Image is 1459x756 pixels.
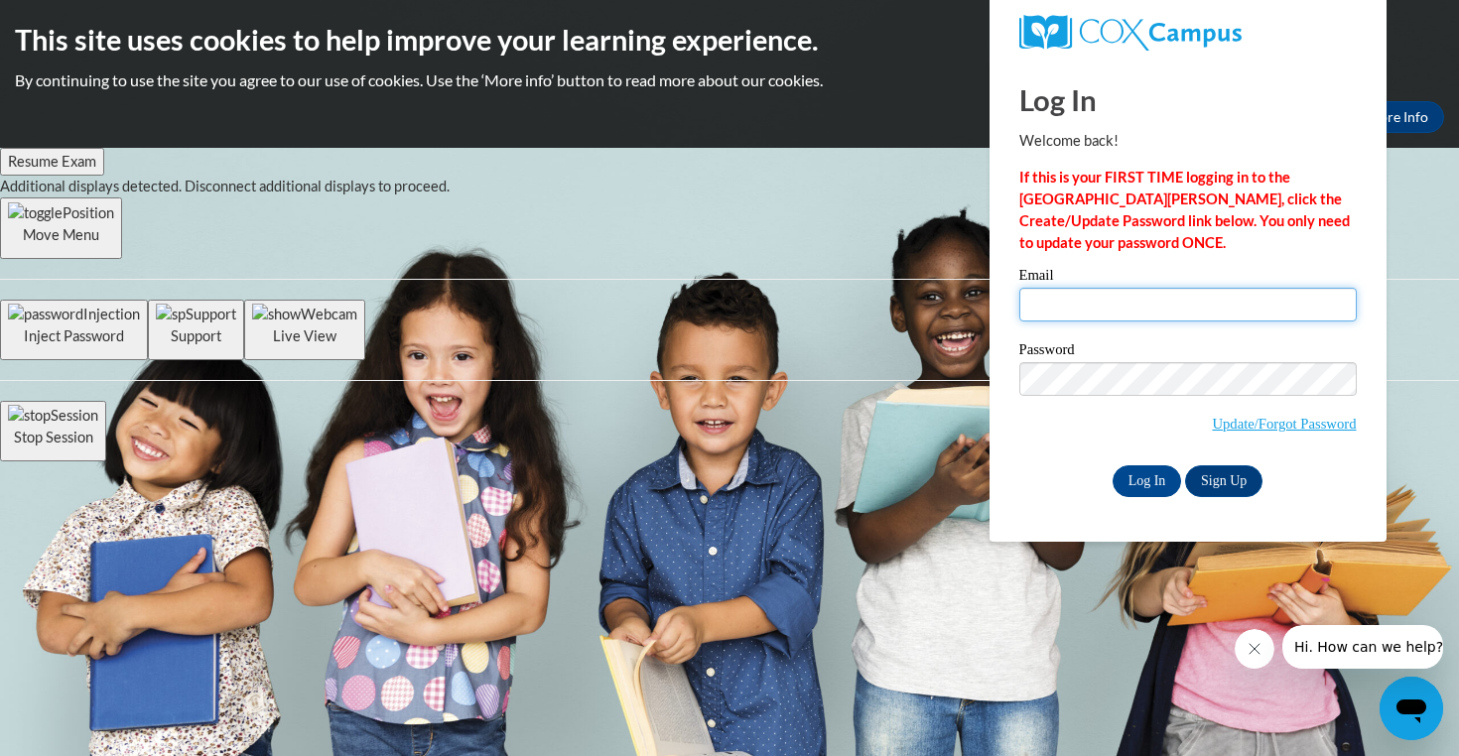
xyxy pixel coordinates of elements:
[8,325,140,347] p: Inject Password
[1282,625,1443,669] iframe: Message from company
[8,202,114,224] img: togglePosition
[252,304,357,325] img: showWebcam
[1019,130,1357,152] p: Welcome back!
[8,427,98,448] p: Stop Session
[8,304,140,325] img: passwordInjection
[1235,629,1274,669] iframe: Close message
[1212,416,1356,432] a: Update/Forgot Password
[1019,169,1350,251] strong: If this is your FIRST TIME logging in to the [GEOGRAPHIC_DATA][PERSON_NAME], click the Create/Upd...
[1185,465,1262,497] a: Sign Up
[8,224,114,246] p: Move Menu
[1019,15,1357,51] a: COX Campus
[8,405,98,427] img: stopSession
[148,300,244,360] button: Support
[244,300,365,360] button: Live View
[1019,15,1242,51] img: COX Campus
[1019,342,1357,362] label: Password
[252,325,357,347] p: Live View
[156,325,236,347] p: Support
[1380,677,1443,740] iframe: Button to launch messaging window
[1113,465,1182,497] input: Log In
[156,304,236,325] img: spSupport
[15,20,1444,60] h2: This site uses cookies to help improve your learning experience.
[15,69,1444,91] p: By continuing to use the site you agree to our use of cookies. Use the ‘More info’ button to read...
[1019,79,1357,120] h1: Log In
[1351,101,1444,133] a: More Info
[1019,268,1357,288] label: Email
